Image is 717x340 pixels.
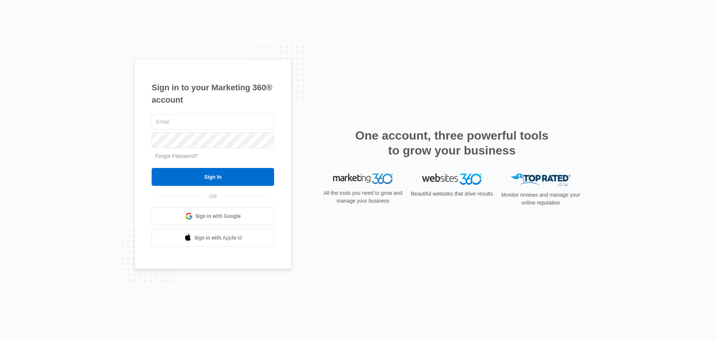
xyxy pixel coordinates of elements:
[152,114,274,130] input: Email
[499,191,583,207] p: Monitor reviews and manage your online reputation
[422,174,482,184] img: Websites 360
[511,174,571,186] img: Top Rated Local
[204,193,222,200] span: OR
[353,128,551,158] h2: One account, three powerful tools to grow your business
[194,234,242,242] span: Sign in with Apple Id
[155,153,198,159] a: Forgot Password?
[333,174,393,184] img: Marketing 360
[195,212,241,220] span: Sign in with Google
[152,168,274,186] input: Sign In
[321,189,405,205] p: All the tools you need to grow and manage your business
[152,81,274,106] h1: Sign in to your Marketing 360® account
[152,229,274,247] a: Sign in with Apple Id
[152,207,274,225] a: Sign in with Google
[410,190,494,198] p: Beautiful websites that drive results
